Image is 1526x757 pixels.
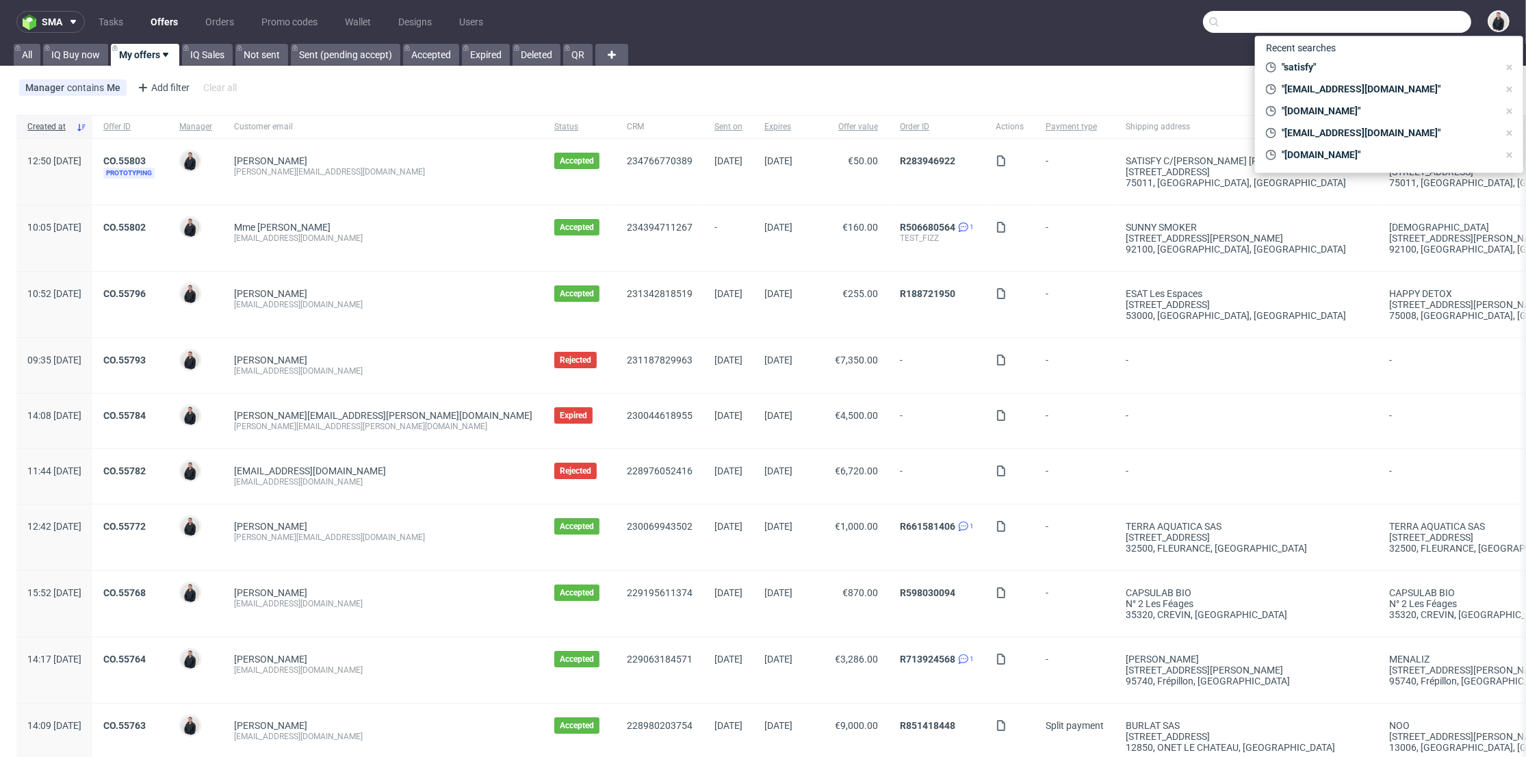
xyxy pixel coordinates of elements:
[627,355,693,365] a: 231187829963
[560,410,587,421] span: Expired
[842,288,878,299] span: €255.00
[27,465,81,476] span: 11:44 [DATE]
[201,78,240,97] div: Clear all
[764,410,792,421] span: [DATE]
[627,121,693,133] span: CRM
[970,654,974,665] span: 1
[234,521,307,532] a: [PERSON_NAME]
[900,465,974,487] span: -
[560,222,594,233] span: Accepted
[835,410,878,421] span: €4,500.00
[181,716,200,735] img: Adrian Margula
[103,168,155,179] span: Prototyping
[25,82,67,93] span: Manager
[764,222,792,233] span: [DATE]
[234,166,532,177] div: [PERSON_NAME][EMAIL_ADDRESS][DOMAIN_NAME]
[1126,355,1367,376] span: -
[1046,465,1104,487] span: -
[234,532,532,543] div: [PERSON_NAME][EMAIL_ADDRESS][DOMAIN_NAME]
[179,121,212,133] span: Manager
[234,476,532,487] div: [EMAIL_ADDRESS][DOMAIN_NAME]
[103,288,146,299] a: CO.55796
[835,355,878,365] span: €7,350.00
[103,222,146,233] a: CO.55802
[835,521,878,532] span: €1,000.00
[27,521,81,532] span: 12:42 [DATE]
[234,299,532,310] div: [EMAIL_ADDRESS][DOMAIN_NAME]
[1126,654,1367,665] div: [PERSON_NAME]
[970,222,974,233] span: 1
[764,521,792,532] span: [DATE]
[67,82,107,93] span: contains
[714,521,742,532] span: [DATE]
[1046,288,1104,321] span: -
[16,11,85,33] button: sma
[1046,155,1104,188] span: -
[234,155,307,166] a: [PERSON_NAME]
[560,720,594,731] span: Accepted
[714,465,742,476] span: [DATE]
[627,521,693,532] a: 230069943502
[27,355,81,365] span: 09:35 [DATE]
[103,465,146,476] a: CO.55782
[27,587,81,598] span: 15:52 [DATE]
[1126,587,1367,598] div: CAPSULAB BIO
[900,355,974,376] span: -
[103,720,146,731] a: CO.55763
[235,44,288,66] a: Not sent
[1276,82,1499,96] span: "[EMAIL_ADDRESS][DOMAIN_NAME]"
[103,410,146,421] a: CO.55784
[1126,598,1367,609] div: N° 2 Les Féages
[714,222,742,255] span: -
[234,365,532,376] div: [EMAIL_ADDRESS][DOMAIN_NAME]
[714,720,742,731] span: [DATE]
[1126,465,1367,487] span: -
[1126,731,1367,742] div: [STREET_ADDRESS]
[900,222,955,233] a: R506680564
[627,410,693,421] a: 230044618955
[27,654,81,665] span: 14:17 [DATE]
[291,44,400,66] a: Sent (pending accept)
[848,155,878,166] span: €50.00
[181,406,200,425] img: Adrian Margula
[627,587,693,598] a: 229195611374
[103,587,146,598] a: CO.55768
[234,410,532,421] span: [PERSON_NAME][EMAIL_ADDRESS][PERSON_NAME][DOMAIN_NAME]
[1126,521,1367,532] div: TERRA AQUATICA SAS
[835,654,878,665] span: €3,286.00
[337,11,379,33] a: Wallet
[563,44,593,66] a: QR
[955,521,974,532] a: 1
[182,44,233,66] a: IQ Sales
[1276,104,1499,118] span: "[DOMAIN_NAME]"
[627,720,693,731] a: 228980203754
[1126,742,1367,753] div: 12850, ONET LE CHATEAU , [GEOGRAPHIC_DATA]
[714,410,742,421] span: [DATE]
[1126,244,1367,255] div: 92100, [GEOGRAPHIC_DATA] , [GEOGRAPHIC_DATA]
[234,665,532,676] div: [EMAIL_ADDRESS][DOMAIN_NAME]
[23,14,42,30] img: logo
[764,288,792,299] span: [DATE]
[234,355,307,365] a: [PERSON_NAME]
[814,121,878,133] span: Offer value
[111,44,179,66] a: My offers
[900,654,955,665] a: R713924568
[627,222,693,233] a: 234394711267
[1126,532,1367,543] div: [STREET_ADDRESS]
[627,155,693,166] a: 234766770389
[560,465,591,476] span: Rejected
[181,650,200,669] img: Adrian Margula
[234,288,307,299] a: [PERSON_NAME]
[714,587,742,598] span: [DATE]
[900,587,955,598] a: R598030094
[42,17,62,27] span: sma
[14,44,40,66] a: All
[560,587,594,598] span: Accepted
[181,350,200,370] img: Adrian Margula
[900,121,974,133] span: Order ID
[234,587,307,598] a: [PERSON_NAME]
[627,654,693,665] a: 229063184571
[835,720,878,731] span: €9,000.00
[103,654,146,665] a: CO.55764
[90,11,131,33] a: Tasks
